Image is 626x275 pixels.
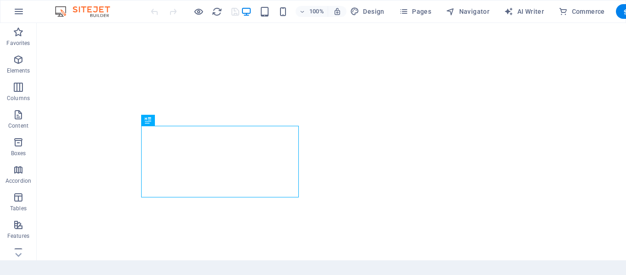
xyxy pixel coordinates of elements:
[7,67,30,74] p: Elements
[211,6,222,17] button: reload
[500,4,548,19] button: AI Writer
[346,4,388,19] div: Design (Ctrl+Alt+Y)
[193,6,204,17] button: Click here to leave preview mode and continue editing
[309,6,324,17] h6: 100%
[7,95,30,102] p: Columns
[350,7,384,16] span: Design
[296,6,328,17] button: 100%
[10,205,27,212] p: Tables
[212,6,222,17] i: Reload page
[11,150,26,157] p: Boxes
[346,4,388,19] button: Design
[395,4,435,19] button: Pages
[555,4,609,19] button: Commerce
[8,122,28,129] p: Content
[333,7,341,16] i: On resize automatically adjust zoom level to fit chosen device.
[442,4,493,19] button: Navigator
[446,7,489,16] span: Navigator
[5,177,31,185] p: Accordion
[7,232,29,240] p: Features
[6,39,30,47] p: Favorites
[504,7,544,16] span: AI Writer
[399,7,431,16] span: Pages
[559,7,605,16] span: Commerce
[53,6,121,17] img: Editor Logo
